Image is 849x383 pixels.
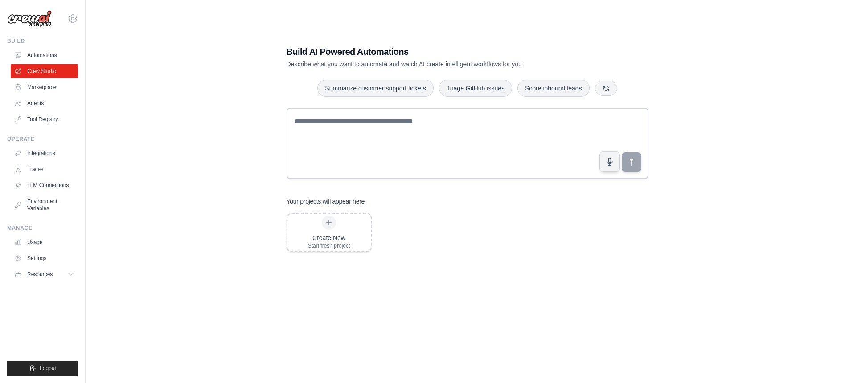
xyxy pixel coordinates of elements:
[11,162,78,176] a: Traces
[7,135,78,143] div: Operate
[287,197,365,206] h3: Your projects will appear here
[11,112,78,126] a: Tool Registry
[7,10,52,27] img: Logo
[11,146,78,160] a: Integrations
[40,365,56,372] span: Logout
[27,271,53,278] span: Resources
[439,80,512,97] button: Triage GitHub issues
[11,178,78,192] a: LLM Connections
[11,96,78,110] a: Agents
[11,251,78,265] a: Settings
[11,267,78,281] button: Resources
[517,80,590,97] button: Score inbound leads
[287,60,586,69] p: Describe what you want to automate and watch AI create intelligent workflows for you
[7,361,78,376] button: Logout
[7,37,78,45] div: Build
[11,64,78,78] a: Crew Studio
[11,48,78,62] a: Automations
[7,224,78,232] div: Manage
[308,242,350,249] div: Start fresh project
[287,45,586,58] h1: Build AI Powered Automations
[308,233,350,242] div: Create New
[11,80,78,94] a: Marketplace
[317,80,433,97] button: Summarize customer support tickets
[599,151,620,172] button: Click to speak your automation idea
[11,235,78,249] a: Usage
[595,81,617,96] button: Get new suggestions
[11,194,78,216] a: Environment Variables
